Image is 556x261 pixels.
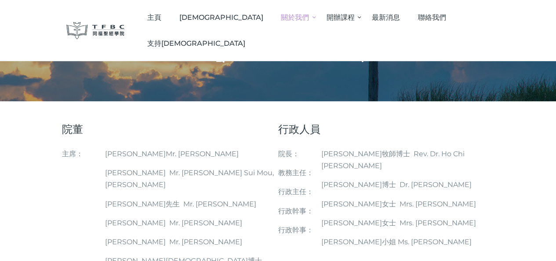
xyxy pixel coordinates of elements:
a: 最新消息 [363,4,409,30]
h1: 院董及行政人員 [178,29,378,64]
p: 行政幹事： [278,205,321,217]
span: [PERSON_NAME] [105,150,166,158]
span: Mr. [PERSON_NAME] [169,238,242,246]
span: [DEMOGRAPHIC_DATA] [179,13,263,22]
span: [PERSON_NAME]女士 Mrs. [PERSON_NAME] [321,200,476,208]
img: 同福聖經學院 TFBC [66,22,125,39]
p: 教務主任： [278,167,321,179]
a: 聯絡我們 [409,4,455,30]
span: [PERSON_NAME]先生 [105,200,180,208]
a: 開辦課程 [317,4,363,30]
p: 行政幹事： [278,224,321,236]
a: 關於我們 [272,4,318,30]
span: Mr. [PERSON_NAME] [166,219,242,227]
span: 開辦課程 [327,13,355,22]
a: 主頁 [138,4,170,30]
span: Mr. [PERSON_NAME] [183,200,256,208]
span: [PERSON_NAME]牧師博士 Rev. Dr. Ho Chi [PERSON_NAME] [321,150,465,170]
span: 支持[DEMOGRAPHIC_DATA] [147,39,245,48]
span: [PERSON_NAME] [105,169,166,177]
h4: 院董 [62,124,278,135]
p: 行政主任： [278,186,321,198]
span: 主席： [62,150,83,158]
a: [DEMOGRAPHIC_DATA] [170,4,272,30]
span: 聯絡我們 [418,13,446,22]
span: [PERSON_NAME]小姐 Ms. [PERSON_NAME] [321,238,472,246]
span: 院長： [278,150,299,158]
span: [PERSON_NAME] [105,238,166,246]
h4: 行政人員 [278,124,494,135]
span: Mr. [PERSON_NAME] Sui Mou, [PERSON_NAME] [105,169,274,189]
span: 主頁 [147,13,161,22]
a: 支持[DEMOGRAPHIC_DATA] [138,30,254,56]
span: [PERSON_NAME]博士 Dr. [PERSON_NAME] [321,180,472,189]
span: [PERSON_NAME] [105,219,166,227]
span: 關於我們 [281,13,309,22]
span: 最新消息 [372,13,400,22]
span: Mr. [PERSON_NAME] [166,150,239,158]
span: [PERSON_NAME]女士 Mrs. [PERSON_NAME] [321,219,476,227]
